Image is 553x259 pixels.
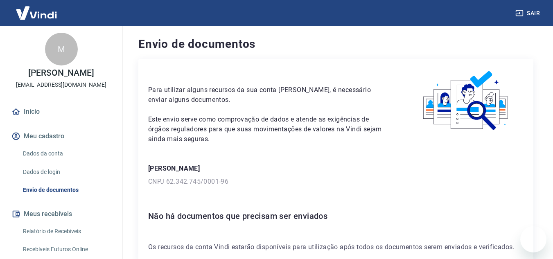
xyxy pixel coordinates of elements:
img: waiting_documents.41d9841a9773e5fdf392cede4d13b617.svg [409,69,524,133]
div: M [45,33,78,65]
p: Os recursos da conta Vindi estarão disponíveis para utilização após todos os documentos serem env... [148,242,524,252]
button: Meus recebíveis [10,205,113,223]
p: [PERSON_NAME] [148,164,524,173]
button: Sair [514,6,543,21]
p: [EMAIL_ADDRESS][DOMAIN_NAME] [16,81,106,89]
button: Meu cadastro [10,127,113,145]
a: Relatório de Recebíveis [20,223,113,240]
iframe: Botão para abrir a janela de mensagens [520,226,546,252]
h4: Envio de documentos [138,36,533,52]
a: Dados de login [20,164,113,180]
p: [PERSON_NAME] [28,69,94,77]
img: Vindi [10,0,63,25]
h6: Não há documentos que precisam ser enviados [148,209,524,223]
a: Envio de documentos [20,182,113,198]
p: Para utilizar alguns recursos da sua conta [PERSON_NAME], é necessário enviar alguns documentos. [148,85,390,105]
p: Este envio serve como comprovação de dados e atende as exigências de órgãos reguladores para que ... [148,115,390,144]
a: Início [10,103,113,121]
a: Dados da conta [20,145,113,162]
p: CNPJ 62.342.745/0001-96 [148,177,524,187]
a: Recebíveis Futuros Online [20,241,113,258]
